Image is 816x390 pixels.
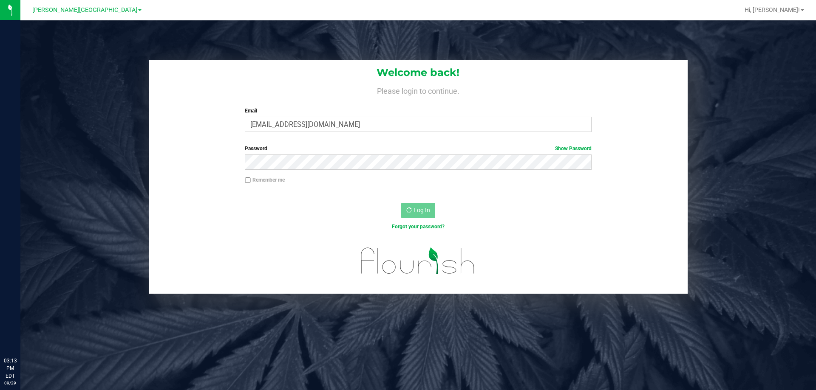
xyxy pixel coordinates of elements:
[245,176,285,184] label: Remember me
[401,203,435,218] button: Log In
[351,239,485,283] img: flourish_logo.svg
[245,107,591,115] label: Email
[555,146,592,152] a: Show Password
[414,207,430,213] span: Log In
[245,177,251,183] input: Remember me
[392,224,445,230] a: Forgot your password?
[4,380,17,386] p: 09/29
[32,6,137,14] span: [PERSON_NAME][GEOGRAPHIC_DATA]
[245,146,267,152] span: Password
[4,357,17,380] p: 03:13 PM EDT
[149,85,688,95] h4: Please login to continue.
[745,6,800,13] span: Hi, [PERSON_NAME]!
[149,67,688,78] h1: Welcome back!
